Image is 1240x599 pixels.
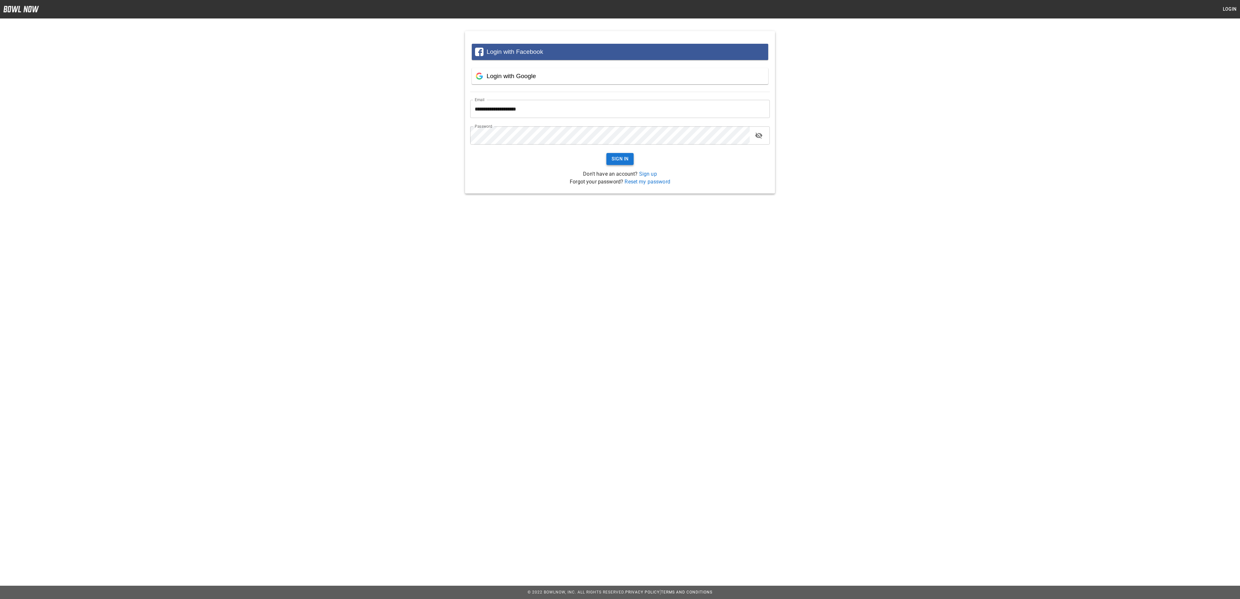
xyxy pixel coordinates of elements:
[625,179,670,185] a: Reset my password
[472,44,768,60] button: Login with Facebook
[3,6,39,12] img: logo
[470,178,770,186] p: Forgot your password?
[487,73,536,79] span: Login with Google
[639,171,657,177] a: Sign up
[752,129,765,142] button: toggle password visibility
[606,153,634,165] button: Sign In
[472,68,768,84] button: Login with Google
[470,170,770,178] p: Don't have an account?
[661,590,712,594] a: Terms and Conditions
[625,590,660,594] a: Privacy Policy
[487,48,543,55] span: Login with Facebook
[1219,3,1240,15] button: Login
[528,590,625,594] span: © 2022 BowlNow, Inc. All Rights Reserved.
